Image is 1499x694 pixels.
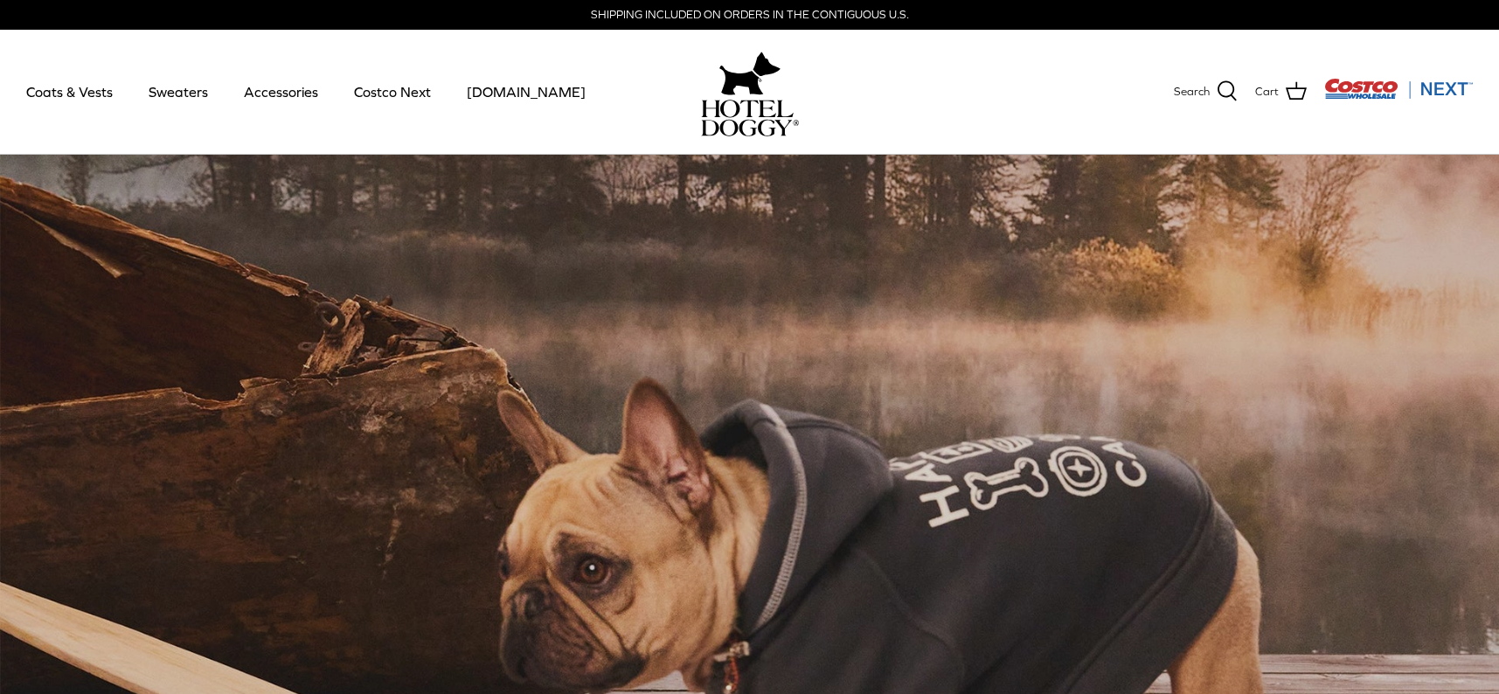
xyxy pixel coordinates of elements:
a: Coats & Vests [10,62,128,121]
a: Sweaters [133,62,224,121]
a: Accessories [228,62,334,121]
a: Search [1174,80,1238,103]
span: Cart [1255,83,1279,101]
img: hoteldoggy.com [719,47,781,100]
a: Cart [1255,80,1307,103]
img: Costco Next [1324,78,1473,100]
a: [DOMAIN_NAME] [451,62,601,121]
img: hoteldoggycom [701,100,799,136]
a: Visit Costco Next [1324,89,1473,102]
a: hoteldoggy.com hoteldoggycom [701,47,799,136]
span: Search [1174,83,1210,101]
a: Costco Next [338,62,447,121]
